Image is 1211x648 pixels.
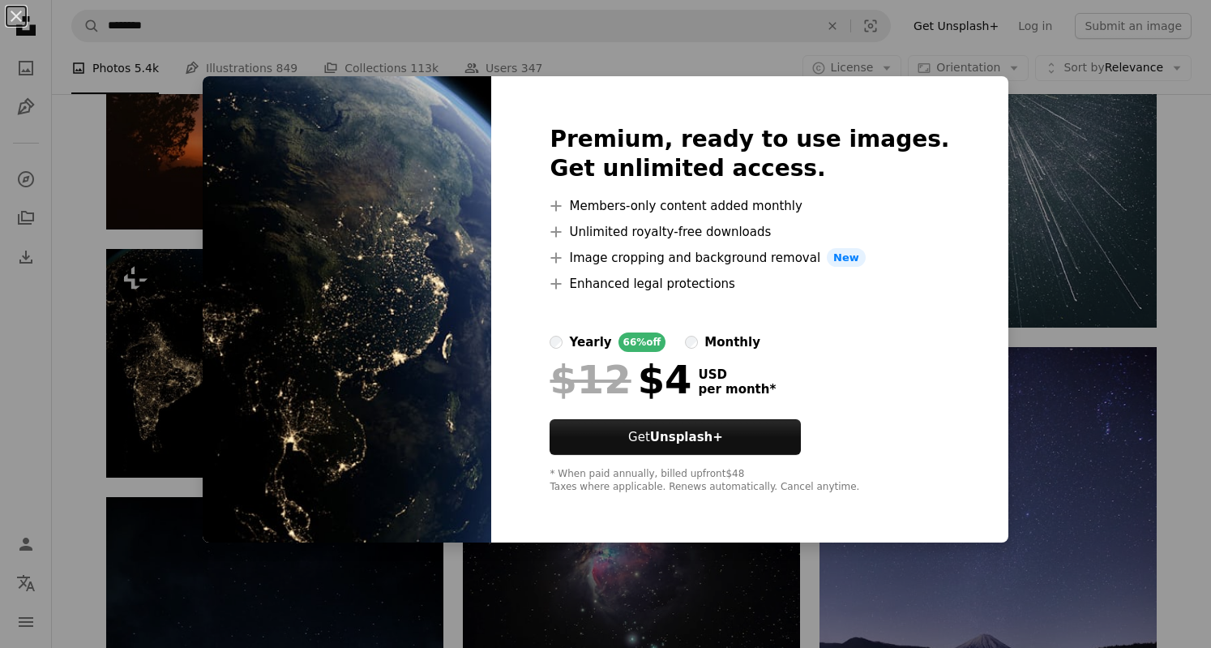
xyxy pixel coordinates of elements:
[550,336,563,349] input: yearly66%off
[550,248,949,268] li: Image cropping and background removal
[203,76,491,543] img: premium_photo-1712267564480-b3e89550e644
[827,248,866,268] span: New
[704,333,760,352] div: monthly
[550,196,949,216] li: Members-only content added monthly
[618,333,666,352] div: 66% off
[550,222,949,242] li: Unlimited royalty-free downloads
[698,367,776,382] span: USD
[698,382,776,397] span: per month *
[569,333,611,352] div: yearly
[685,336,698,349] input: monthly
[550,274,949,294] li: Enhanced legal protections
[550,125,949,183] h2: Premium, ready to use images. Get unlimited access.
[550,358,691,401] div: $4
[650,430,723,444] strong: Unsplash+
[550,358,631,401] span: $12
[550,419,801,455] button: GetUnsplash+
[550,468,949,494] div: * When paid annually, billed upfront $48 Taxes where applicable. Renews automatically. Cancel any...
